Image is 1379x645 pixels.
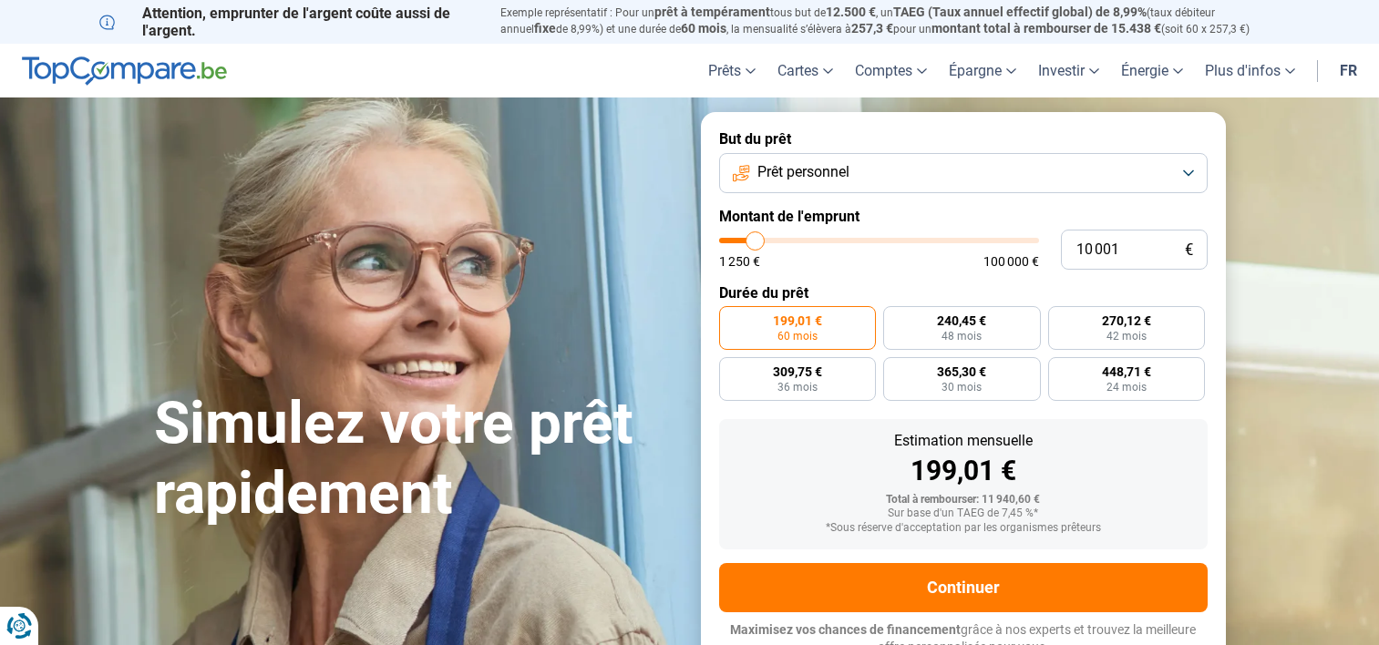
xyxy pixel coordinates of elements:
span: 199,01 € [773,314,822,327]
a: fr [1329,44,1368,97]
span: 257,3 € [851,21,893,36]
span: 12.500 € [826,5,876,19]
div: Total à rembourser: 11 940,60 € [734,494,1193,507]
span: 36 mois [777,382,818,393]
span: Prêt personnel [757,162,849,182]
a: Énergie [1110,44,1194,97]
div: Estimation mensuelle [734,434,1193,448]
span: 48 mois [942,331,982,342]
span: 42 mois [1106,331,1147,342]
a: Cartes [767,44,844,97]
h1: Simulez votre prêt rapidement [154,389,679,529]
span: 270,12 € [1102,314,1151,327]
span: 365,30 € [937,365,986,378]
div: Sur base d'un TAEG de 7,45 %* [734,507,1193,520]
label: But du prêt [719,130,1208,148]
img: TopCompare [22,56,227,86]
a: Plus d'infos [1194,44,1306,97]
a: Épargne [938,44,1027,97]
span: fixe [534,21,556,36]
a: Prêts [697,44,767,97]
span: € [1185,242,1193,258]
div: 199,01 € [734,457,1193,485]
span: 240,45 € [937,314,986,327]
span: Maximisez vos chances de financement [730,622,961,637]
button: Continuer [719,563,1208,612]
label: Montant de l'emprunt [719,208,1208,225]
a: Comptes [844,44,938,97]
span: 309,75 € [773,365,822,378]
span: 24 mois [1106,382,1147,393]
span: montant total à rembourser de 15.438 € [931,21,1161,36]
p: Attention, emprunter de l'argent coûte aussi de l'argent. [99,5,479,39]
div: *Sous réserve d'acceptation par les organismes prêteurs [734,522,1193,535]
span: 448,71 € [1102,365,1151,378]
label: Durée du prêt [719,284,1208,302]
a: Investir [1027,44,1110,97]
span: 1 250 € [719,255,760,268]
span: 60 mois [681,21,726,36]
span: 30 mois [942,382,982,393]
span: prêt à tempérament [654,5,770,19]
span: 60 mois [777,331,818,342]
span: TAEG (Taux annuel effectif global) de 8,99% [893,5,1147,19]
p: Exemple représentatif : Pour un tous but de , un (taux débiteur annuel de 8,99%) et une durée de ... [500,5,1281,37]
span: 100 000 € [983,255,1039,268]
button: Prêt personnel [719,153,1208,193]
